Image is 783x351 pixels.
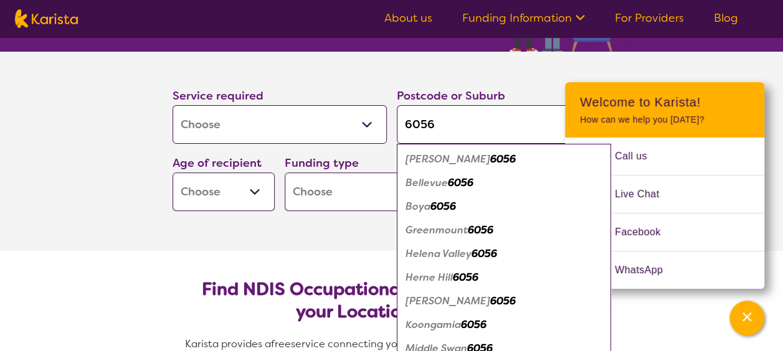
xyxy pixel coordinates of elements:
em: 6056 [490,152,516,166]
em: Helena Valley [406,247,472,260]
ul: Choose channel [565,138,764,289]
label: Service required [173,88,263,103]
div: Helena Valley 6056 [403,242,605,266]
h2: Find NDIS Occupational Therapists based on your Location & Needs [183,278,601,323]
em: [PERSON_NAME] [406,294,490,307]
span: Live Chat [615,185,674,204]
em: Greenmount [406,223,468,236]
div: Herne Hill 6056 [403,266,605,289]
em: Bellevue [406,176,448,189]
div: Greenmount 6056 [403,218,605,242]
a: For Providers [615,11,684,26]
span: Karista provides a [185,337,271,350]
input: Type [397,105,611,144]
div: Jane Brook 6056 [403,289,605,313]
label: Funding type [285,156,359,171]
em: 6056 [453,271,478,284]
a: Web link opens in a new tab. [565,251,764,289]
em: 6056 [430,200,456,213]
em: 6056 [472,247,497,260]
em: 6056 [461,318,486,331]
p: How can we help you [DATE]? [580,115,749,125]
em: [PERSON_NAME] [406,152,490,166]
div: Channel Menu [565,82,764,289]
div: Boya 6056 [403,195,605,218]
span: Call us [615,147,662,166]
em: 6056 [448,176,473,189]
div: Baskerville 6056 [403,147,605,171]
img: Karista logo [15,9,78,28]
em: Koongamia [406,318,461,331]
a: About us [384,11,432,26]
button: Channel Menu [729,301,764,335]
label: Postcode or Suburb [397,88,505,103]
a: Blog [714,11,738,26]
h2: Welcome to Karista! [580,95,749,110]
em: Boya [406,200,430,213]
span: free [271,337,291,350]
em: 6056 [490,294,516,307]
a: Funding Information [462,11,585,26]
div: Koongamia 6056 [403,313,605,337]
span: Facebook [615,223,675,241]
em: Herne Hill [406,271,453,284]
span: WhatsApp [615,261,678,279]
div: Bellevue 6056 [403,171,605,195]
em: 6056 [468,223,493,236]
label: Age of recipient [173,156,262,171]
